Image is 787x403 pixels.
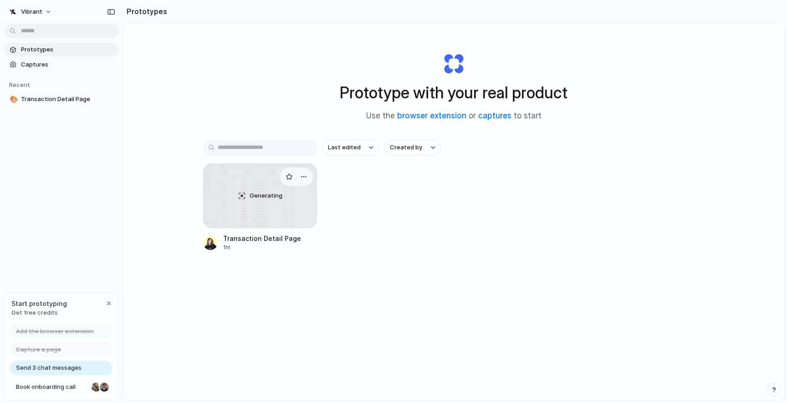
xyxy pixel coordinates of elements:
[91,382,102,393] div: Nicole Kubica
[16,383,88,392] span: Book onboarding call
[384,140,441,155] button: Created by
[10,94,16,105] div: 🎨
[21,95,115,104] span: Transaction Detail Page
[11,299,67,308] span: Start prototyping
[5,92,118,106] a: 🎨Transaction Detail Page
[223,234,301,243] div: Transaction Detail Page
[99,382,110,393] div: Christian Iacullo
[203,163,317,251] a: Transaction Detail PageGeneratingTransaction Detail Page1m
[21,60,115,69] span: Captures
[10,380,112,394] a: Book onboarding call
[478,111,511,120] a: captures
[16,363,82,372] span: Send 3 chat messages
[16,327,94,336] span: Add the browser extension
[123,6,167,17] h2: Prototypes
[5,5,56,19] button: Vibrant
[223,243,301,251] div: 1m
[322,140,379,155] button: Last edited
[16,345,61,354] span: Capture a page
[366,110,542,122] span: Use the or to start
[5,58,118,71] a: Captures
[11,308,67,317] span: Get free credits
[8,95,17,104] button: 🎨
[9,81,30,88] span: Recent
[21,7,42,16] span: Vibrant
[397,111,466,120] a: browser extension
[5,43,118,56] a: Prototypes
[328,143,361,152] span: Last edited
[390,143,422,152] span: Created by
[21,45,115,54] span: Prototypes
[250,191,282,200] span: Generating
[340,81,567,105] h1: Prototype with your real product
